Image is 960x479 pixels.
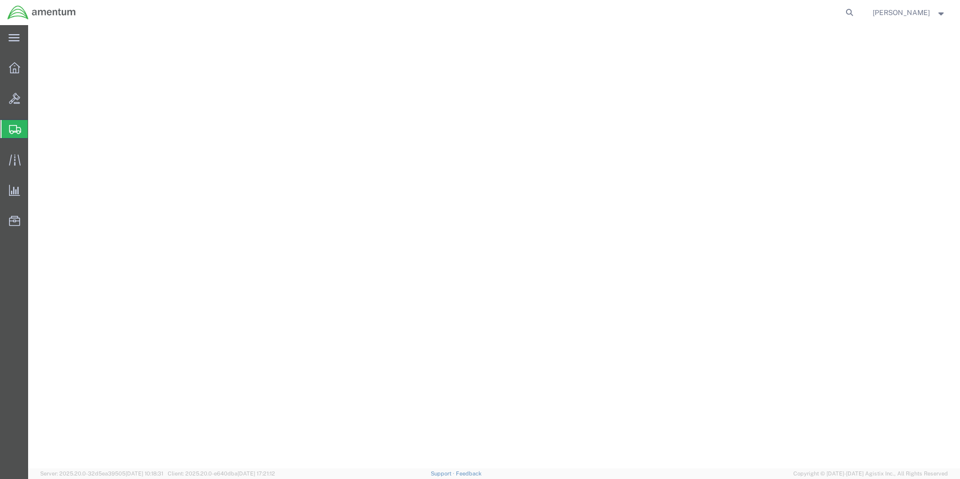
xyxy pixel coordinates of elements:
[126,470,163,476] span: [DATE] 10:18:31
[873,7,930,18] span: Marcus McGuire
[872,7,946,19] button: [PERSON_NAME]
[793,469,948,478] span: Copyright © [DATE]-[DATE] Agistix Inc., All Rights Reserved
[40,470,163,476] span: Server: 2025.20.0-32d5ea39505
[28,25,960,468] iframe: FS Legacy Container
[431,470,456,476] a: Support
[456,470,482,476] a: Feedback
[237,470,275,476] span: [DATE] 17:21:12
[7,5,76,20] img: logo
[168,470,275,476] span: Client: 2025.20.0-e640dba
